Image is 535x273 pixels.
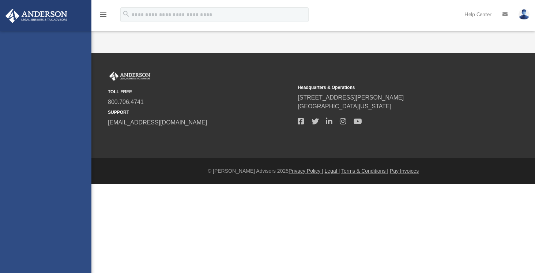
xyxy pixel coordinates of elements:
img: User Pic [519,9,530,20]
img: Anderson Advisors Platinum Portal [3,9,69,23]
a: Pay Invoices [390,168,419,174]
small: TOLL FREE [108,89,293,95]
a: 800.706.4741 [108,99,144,105]
img: Anderson Advisors Platinum Portal [108,71,152,81]
div: © [PERSON_NAME] Advisors 2025 [91,167,535,175]
i: menu [99,10,108,19]
a: [EMAIL_ADDRESS][DOMAIN_NAME] [108,119,207,126]
small: SUPPORT [108,109,293,116]
a: [GEOGRAPHIC_DATA][US_STATE] [298,103,391,109]
a: Terms & Conditions | [341,168,388,174]
a: Privacy Policy | [289,168,323,174]
a: menu [99,14,108,19]
a: [STREET_ADDRESS][PERSON_NAME] [298,94,404,101]
a: Legal | [325,168,340,174]
i: search [122,10,130,18]
small: Headquarters & Operations [298,84,482,91]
